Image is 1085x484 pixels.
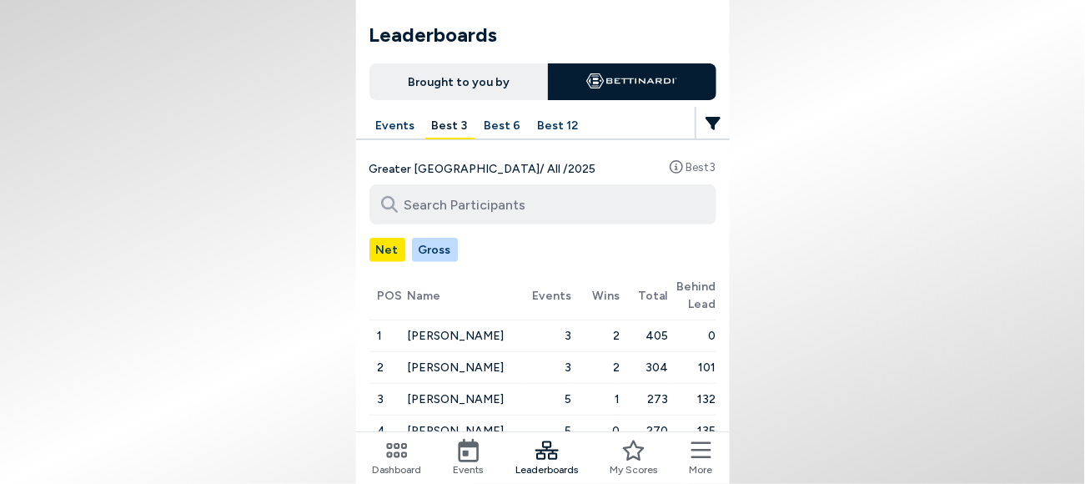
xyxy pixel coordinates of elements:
span: 132 [668,391,716,408]
span: Dashboard [373,462,422,477]
a: Events [454,439,484,477]
span: 5 [524,391,572,408]
span: 3 [524,327,572,345]
span: 3 [524,359,572,376]
span: Total [628,287,668,305]
div: Manage your account [356,113,730,139]
span: [PERSON_NAME] [407,392,504,406]
span: 270 [620,422,668,440]
span: 2 [571,359,620,376]
span: Events [454,462,484,477]
span: 135 [668,422,716,440]
span: Behind Lead [676,278,716,313]
div: Brought to you by [369,63,549,100]
a: Dashboard [373,439,422,477]
span: Wins [580,287,620,305]
span: 3 [377,392,384,406]
span: [PERSON_NAME] [407,360,504,375]
button: Best 12 [531,113,585,139]
span: 101 [668,359,716,376]
span: 4 [377,424,385,438]
span: 304 [620,359,668,376]
button: Events [369,113,422,139]
span: 0 [571,422,620,440]
button: Best 3 [425,113,475,139]
span: 405 [620,327,668,345]
button: Net [369,238,405,262]
input: Search Participants [369,184,716,224]
span: 2 [571,327,620,345]
span: 0 [668,327,716,345]
button: More [690,439,713,477]
span: Name [407,287,523,305]
button: Best3 [670,160,716,174]
a: Leaderboards [515,439,578,477]
span: 2 [377,360,384,375]
span: [PERSON_NAME] [407,424,504,438]
span: 5 [524,422,572,440]
span: 273 [620,391,668,408]
span: POS [377,287,407,305]
button: Gross [412,238,458,262]
span: Events [531,287,571,305]
h4: Greater [GEOGRAPHIC_DATA] / All / 2025 [369,160,716,178]
button: Best 6 [478,113,528,139]
span: More [690,462,713,477]
span: My Scores [610,462,657,477]
span: [PERSON_NAME] [407,329,504,343]
span: 1 [377,329,382,343]
span: 1 [571,391,620,408]
div: Manage your account [369,238,716,262]
h1: Leaderboards [369,20,716,50]
span: Leaderboards [515,462,578,477]
a: My Scores [610,439,657,477]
